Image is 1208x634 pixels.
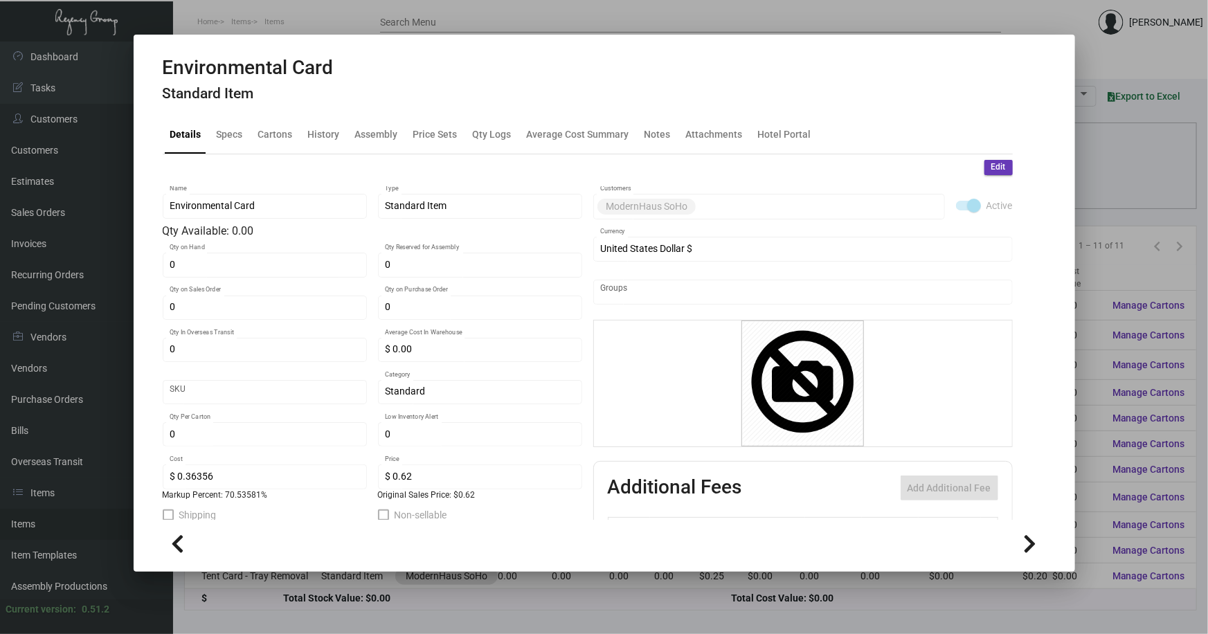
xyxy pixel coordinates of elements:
[644,127,671,142] div: Notes
[170,127,201,142] div: Details
[258,127,293,142] div: Cartons
[805,518,862,542] th: Cost
[908,482,991,493] span: Add Additional Fee
[355,127,398,142] div: Assembly
[758,127,811,142] div: Hotel Portal
[686,127,743,142] div: Attachments
[600,287,1005,298] input: Add new..
[395,507,447,523] span: Non-sellable
[698,201,937,212] input: Add new..
[163,223,582,239] div: Qty Available: 0.00
[308,127,340,142] div: History
[901,475,998,500] button: Add Additional Fee
[991,161,1006,173] span: Edit
[163,85,334,102] h4: Standard Item
[527,127,629,142] div: Average Cost Summary
[413,127,458,142] div: Price Sets
[179,507,217,523] span: Shipping
[650,518,805,542] th: Type
[597,199,696,215] mat-chip: ModernHaus SoHo
[163,56,334,80] h2: Environmental Card
[608,475,742,500] h2: Additional Fees
[217,127,243,142] div: Specs
[986,197,1013,214] span: Active
[473,127,512,142] div: Qty Logs
[82,602,109,617] div: 0.51.2
[608,518,650,542] th: Active
[984,160,1013,175] button: Edit
[919,518,981,542] th: Price type
[862,518,919,542] th: Price
[6,602,76,617] div: Current version:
